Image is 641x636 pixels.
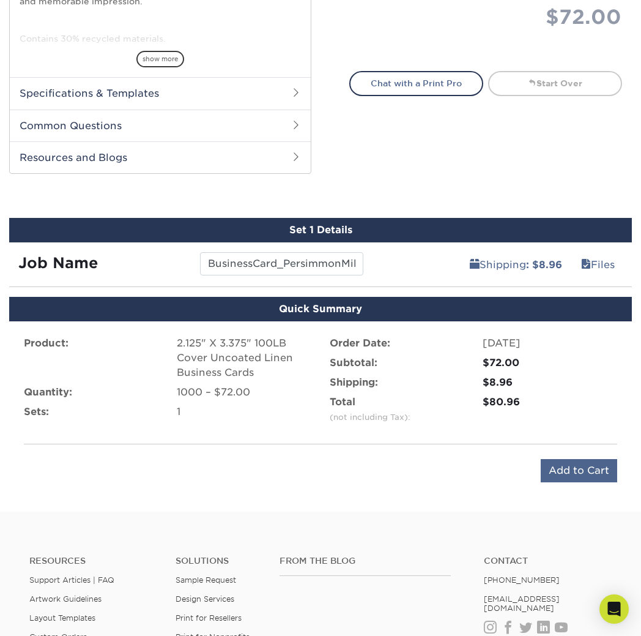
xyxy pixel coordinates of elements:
[470,259,480,271] span: shipping
[200,252,363,275] input: Enter a job name
[462,252,570,277] a: Shipping: $8.96
[488,71,622,95] a: Start Over
[483,336,617,351] div: [DATE]
[280,556,451,566] h4: From the Blog
[29,556,157,566] h4: Resources
[330,356,377,370] label: Subtotal:
[18,254,98,272] strong: Job Name
[484,556,612,566] a: Contact
[330,375,378,390] label: Shipping:
[541,459,617,482] input: Add to Cart
[330,413,410,422] small: (not including Tax):
[176,594,234,604] a: Design Services
[573,252,623,277] a: Files
[526,259,562,271] b: : $8.96
[176,556,261,566] h4: Solutions
[330,395,410,424] label: Total
[349,71,483,95] a: Chat with a Print Pro
[10,77,311,109] h2: Specifications & Templates
[9,218,632,242] div: Set 1 Details
[599,594,629,624] div: Open Intercom Messenger
[177,385,311,400] div: 1000 – $72.00
[10,141,311,173] h2: Resources and Blogs
[177,405,311,419] div: 1
[176,575,236,585] a: Sample Request
[24,385,72,400] label: Quantity:
[24,336,69,351] label: Product:
[136,51,184,67] span: show more
[581,259,591,271] span: files
[9,297,632,321] div: Quick Summary
[177,336,311,380] div: 2.125" X 3.375" 100LB Cover Uncoated Linen Business Cards
[29,575,114,585] a: Support Articles | FAQ
[10,110,311,141] h2: Common Questions
[483,375,617,390] div: $8.96
[484,594,560,613] a: [EMAIL_ADDRESS][DOMAIN_NAME]
[484,575,560,585] a: [PHONE_NUMBER]
[483,395,617,410] div: $80.96
[24,405,49,419] label: Sets:
[483,356,617,370] div: $72.00
[176,613,242,623] a: Print for Resellers
[330,336,390,351] label: Order Date:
